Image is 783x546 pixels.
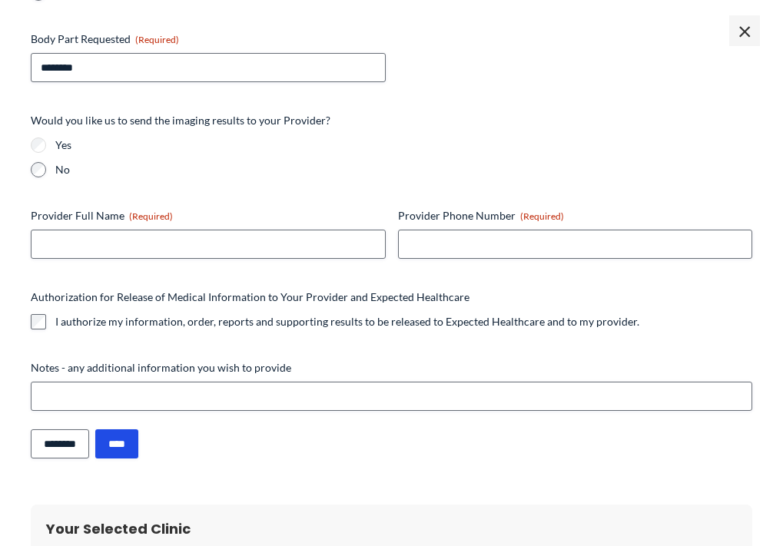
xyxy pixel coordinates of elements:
h3: Your Selected Clinic [46,520,737,538]
label: Provider Full Name [31,208,386,223]
label: Notes - any additional information you wish to provide [31,360,752,376]
label: No [55,162,752,177]
label: Body Part Requested [31,31,386,47]
span: × [729,15,760,46]
label: I authorize my information, order, reports and supporting results to be released to Expected Heal... [55,314,639,329]
legend: Authorization for Release of Medical Information to Your Provider and Expected Healthcare [31,290,469,305]
span: (Required) [520,210,564,222]
label: Yes [55,137,752,153]
legend: Would you like us to send the imaging results to your Provider? [31,113,330,128]
span: (Required) [129,210,173,222]
span: (Required) [135,34,179,45]
label: Provider Phone Number [398,208,753,223]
